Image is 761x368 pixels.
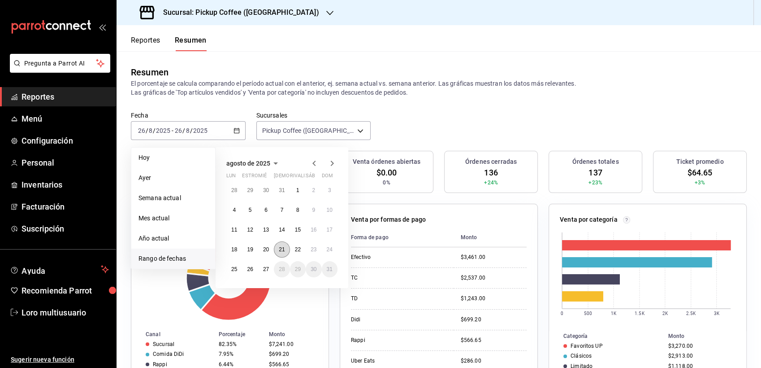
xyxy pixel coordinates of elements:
[265,329,329,339] th: Monto
[290,202,306,218] button: 8 de agosto de 2025
[290,222,306,238] button: 15 de agosto de 2025
[351,295,441,302] div: TD
[268,361,314,368] div: $566.65
[279,227,285,233] abbr: 14 de agosto de 2025
[219,341,262,347] div: 82.35%
[588,179,602,187] span: +23%
[584,311,592,316] text: 500
[258,241,274,258] button: 20 de agosto de 2025
[290,261,306,277] button: 29 de agosto de 2025
[226,241,242,258] button: 18 de agosto de 2025
[461,274,527,282] div: $2,537.00
[226,202,242,218] button: 4 de agosto de 2025
[351,357,441,365] div: Uber Eats
[454,228,527,247] th: Monto
[322,173,333,182] abbr: domingo
[242,202,258,218] button: 5 de agosto de 2025
[226,182,242,198] button: 28 de julio de 2025
[146,127,148,134] span: /
[231,246,237,253] abbr: 18 de agosto de 2025
[263,227,269,233] abbr: 13 de agosto de 2025
[186,127,190,134] input: --
[549,331,665,341] th: Categoría
[193,127,208,134] input: ----
[22,180,62,189] font: Inventarios
[714,311,720,316] text: 3K
[22,286,92,295] font: Recomienda Parrot
[172,127,173,134] span: -
[296,207,299,213] abbr: 8 de agosto de 2025
[461,357,527,365] div: $286.00
[306,182,321,198] button: 2 de agosto de 2025
[274,202,290,218] button: 7 de agosto de 2025
[461,337,527,344] div: $566.65
[274,261,290,277] button: 28 de agosto de 2025
[131,329,215,339] th: Canal
[571,353,592,359] div: Clásicos
[226,222,242,238] button: 11 de agosto de 2025
[322,241,337,258] button: 24 de agosto de 2025
[226,173,236,182] abbr: lunes
[351,337,441,344] div: Rappi
[306,202,321,218] button: 9 de agosto de 2025
[484,166,497,179] span: 136
[322,261,337,277] button: 31 de agosto de 2025
[461,316,527,324] div: $699.20
[247,246,253,253] abbr: 19 de agosto de 2025
[274,182,290,198] button: 31 de julio de 2025
[290,182,306,198] button: 1 de agosto de 2025
[182,127,185,134] span: /
[376,166,397,179] span: $0.00
[353,157,421,166] h3: Venta órdenes abiertas
[465,157,517,166] h3: Órdenes cerradas
[327,227,333,233] abbr: 17 de agosto de 2025
[22,158,54,167] font: Personal
[662,311,668,316] text: 2K
[131,112,246,118] label: Fecha
[24,59,96,68] span: Pregunta a Parrot AI
[665,331,746,341] th: Monto
[306,222,321,238] button: 16 de agosto de 2025
[687,166,713,179] span: $64.65
[233,207,236,213] abbr: 4 de agosto de 2025
[153,341,174,347] div: Sucursal
[322,222,337,238] button: 17 de agosto de 2025
[296,187,299,193] abbr: 1 de agosto de 2025
[311,266,316,272] abbr: 30 de agosto de 2025
[138,153,208,162] span: Hoy
[268,341,314,347] div: $7,241.00
[328,187,331,193] abbr: 3 de agosto de 2025
[153,127,156,134] span: /
[484,179,498,187] span: +24%
[156,127,171,134] input: ----
[131,36,207,51] div: Pestañas de navegación
[153,361,167,368] div: Rappi
[327,266,333,272] abbr: 31 de agosto de 2025
[242,173,270,182] abbr: martes
[242,222,258,238] button: 12 de agosto de 2025
[611,311,617,316] text: 1K
[258,222,274,238] button: 13 de agosto de 2025
[215,329,265,339] th: Porcentaje
[322,202,337,218] button: 10 de agosto de 2025
[226,158,281,169] button: agosto de 2025
[138,254,208,263] span: Rango de fechas
[22,202,65,211] font: Facturación
[131,79,747,97] p: El porcentaje se calcula comparando el período actual con el anterior, ej. semana actual vs. sema...
[695,179,705,187] span: +3%
[219,351,262,357] div: 7.95%
[295,266,301,272] abbr: 29 de agosto de 2025
[327,207,333,213] abbr: 10 de agosto de 2025
[22,136,73,145] font: Configuración
[6,65,110,74] a: Pregunta a Parrot AI
[351,228,454,247] th: Forma de pago
[22,92,54,101] font: Reportes
[295,227,301,233] abbr: 15 de agosto de 2025
[306,261,321,277] button: 30 de agosto de 2025
[22,224,64,233] font: Suscripción
[256,112,371,118] label: Sucursales
[281,207,284,213] abbr: 7 de agosto de 2025
[268,351,314,357] div: $699.20
[99,23,106,31] button: open_drawer_menu
[262,126,355,135] span: Pickup Coffee ([GEOGRAPHIC_DATA])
